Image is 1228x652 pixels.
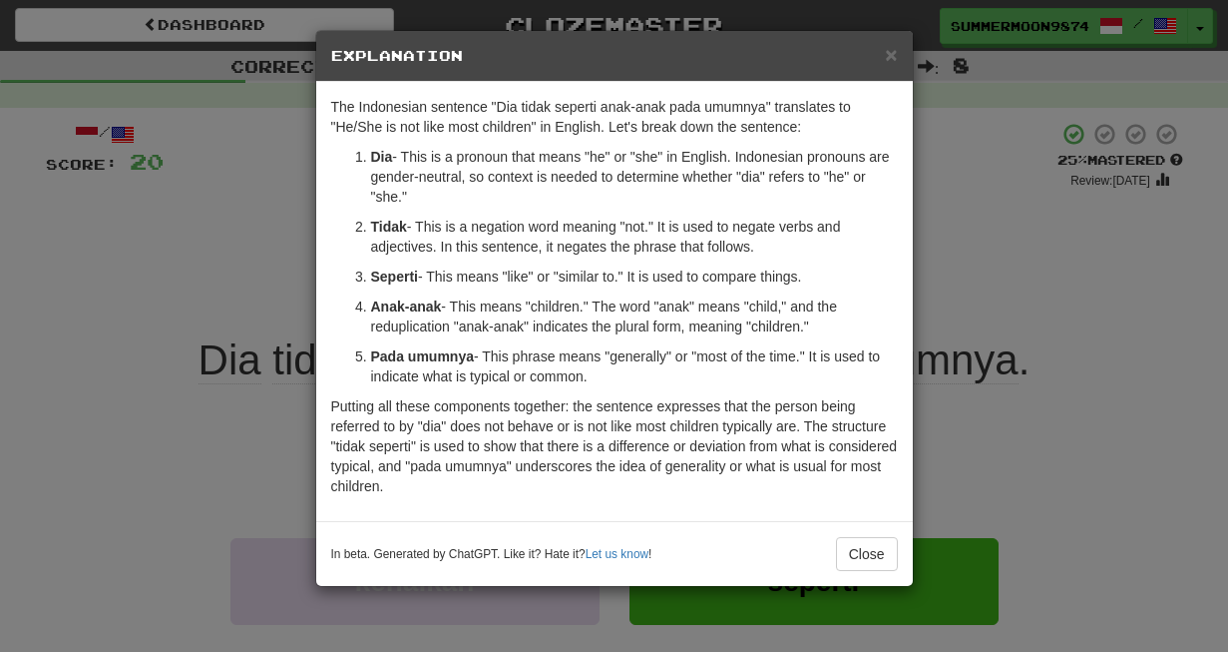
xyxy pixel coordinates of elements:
p: - This is a negation word meaning "not." It is used to negate verbs and adjectives. In this sente... [371,217,898,257]
h5: Explanation [331,46,898,66]
p: - This is a pronoun that means "he" or "she" in English. Indonesian pronouns are gender-neutral, ... [371,147,898,207]
strong: Pada umumnya [371,348,474,364]
strong: Dia [371,149,393,165]
p: - This phrase means "generally" or "most of the time." It is used to indicate what is typical or ... [371,346,898,386]
strong: Tidak [371,219,407,235]
button: Close [836,537,898,571]
a: Let us know [586,547,648,561]
p: - This means "like" or "similar to." It is used to compare things. [371,267,898,287]
button: Close [885,44,897,65]
p: The Indonesian sentence "Dia tidak seperti anak-anak pada umumnya" translates to "He/She is not l... [331,97,898,137]
span: × [885,43,897,66]
p: Putting all these components together: the sentence expresses that the person being referred to b... [331,396,898,496]
small: In beta. Generated by ChatGPT. Like it? Hate it? ! [331,546,652,563]
strong: Anak-anak [371,299,442,315]
p: - This means "children." The word "anak" means "child," and the reduplication "anak-anak" indicat... [371,297,898,336]
strong: Seperti [371,269,418,285]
